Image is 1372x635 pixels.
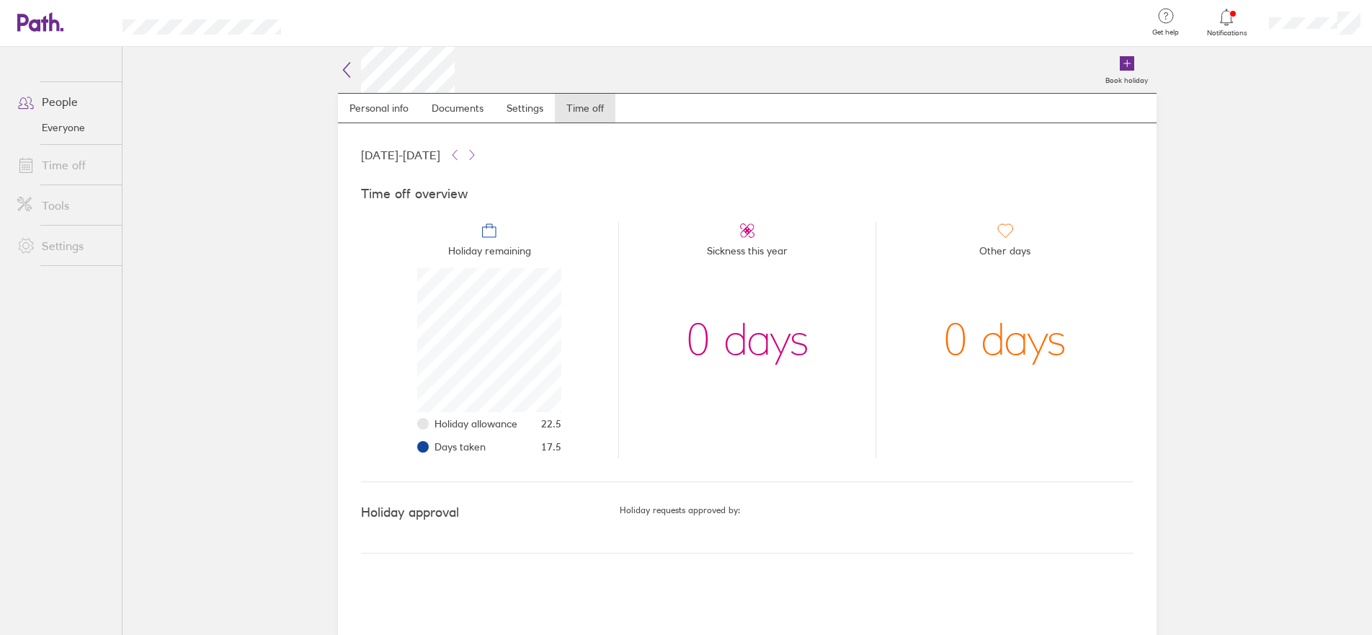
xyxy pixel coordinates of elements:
[979,239,1030,268] span: Other days
[6,231,122,260] a: Settings
[943,268,1066,412] div: 0 days
[541,418,561,430] span: 22.5
[620,505,1133,515] h5: Holiday requests approved by:
[338,94,420,123] a: Personal info
[707,239,788,268] span: Sickness this year
[1203,7,1250,37] a: Notifications
[541,441,561,453] span: 17.5
[1142,28,1189,37] span: Get help
[361,148,440,161] span: [DATE] - [DATE]
[435,441,486,453] span: Days taken
[6,191,122,220] a: Tools
[555,94,615,123] a: Time off
[361,187,1133,202] h4: Time off overview
[435,418,517,430] span: Holiday allowance
[495,94,555,123] a: Settings
[448,239,531,268] span: Holiday remaining
[1097,47,1157,93] a: Book holiday
[6,151,122,179] a: Time off
[1097,72,1157,85] label: Book holiday
[686,268,809,412] div: 0 days
[6,116,122,139] a: Everyone
[361,505,620,520] h4: Holiday approval
[1203,29,1250,37] span: Notifications
[420,94,495,123] a: Documents
[6,87,122,116] a: People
